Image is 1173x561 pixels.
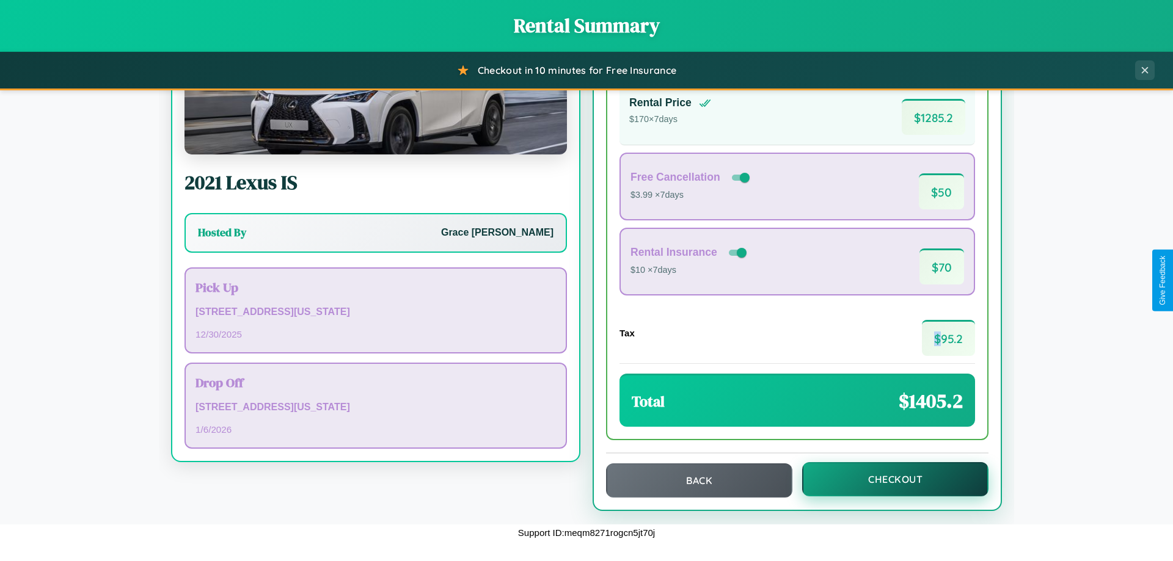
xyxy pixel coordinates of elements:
h3: Total [632,391,665,411]
h4: Tax [619,328,635,338]
p: [STREET_ADDRESS][US_STATE] [195,399,556,416]
h3: Pick Up [195,278,556,296]
span: $ 50 [919,173,964,209]
h4: Rental Price [629,96,692,109]
span: $ 1405.2 [899,388,963,414]
span: $ 1285.2 [902,99,965,135]
p: 12 / 30 / 2025 [195,326,556,342]
h1: Rental Summary [12,12,1161,39]
button: Checkout [802,462,988,496]
span: $ 70 [919,248,964,284]
h3: Drop Off [195,374,556,391]
button: Back [606,463,792,498]
p: $10 × 7 days [630,262,749,278]
p: $ 170 × 7 days [629,112,711,128]
h4: Free Cancellation [630,171,720,184]
p: 1 / 6 / 2026 [195,421,556,438]
span: $ 95.2 [922,320,975,356]
p: [STREET_ADDRESS][US_STATE] [195,303,556,321]
h2: 2021 Lexus IS [185,169,567,196]
span: Checkout in 10 minutes for Free Insurance [478,64,676,76]
h3: Hosted By [198,225,246,240]
p: Grace [PERSON_NAME] [441,224,554,242]
p: Support ID: meqm8271rogcn5jt70j [518,524,655,541]
img: Lexus IS [185,32,567,154]
div: Give Feedback [1158,256,1167,305]
h4: Rental Insurance [630,246,717,259]
p: $3.99 × 7 days [630,187,752,203]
